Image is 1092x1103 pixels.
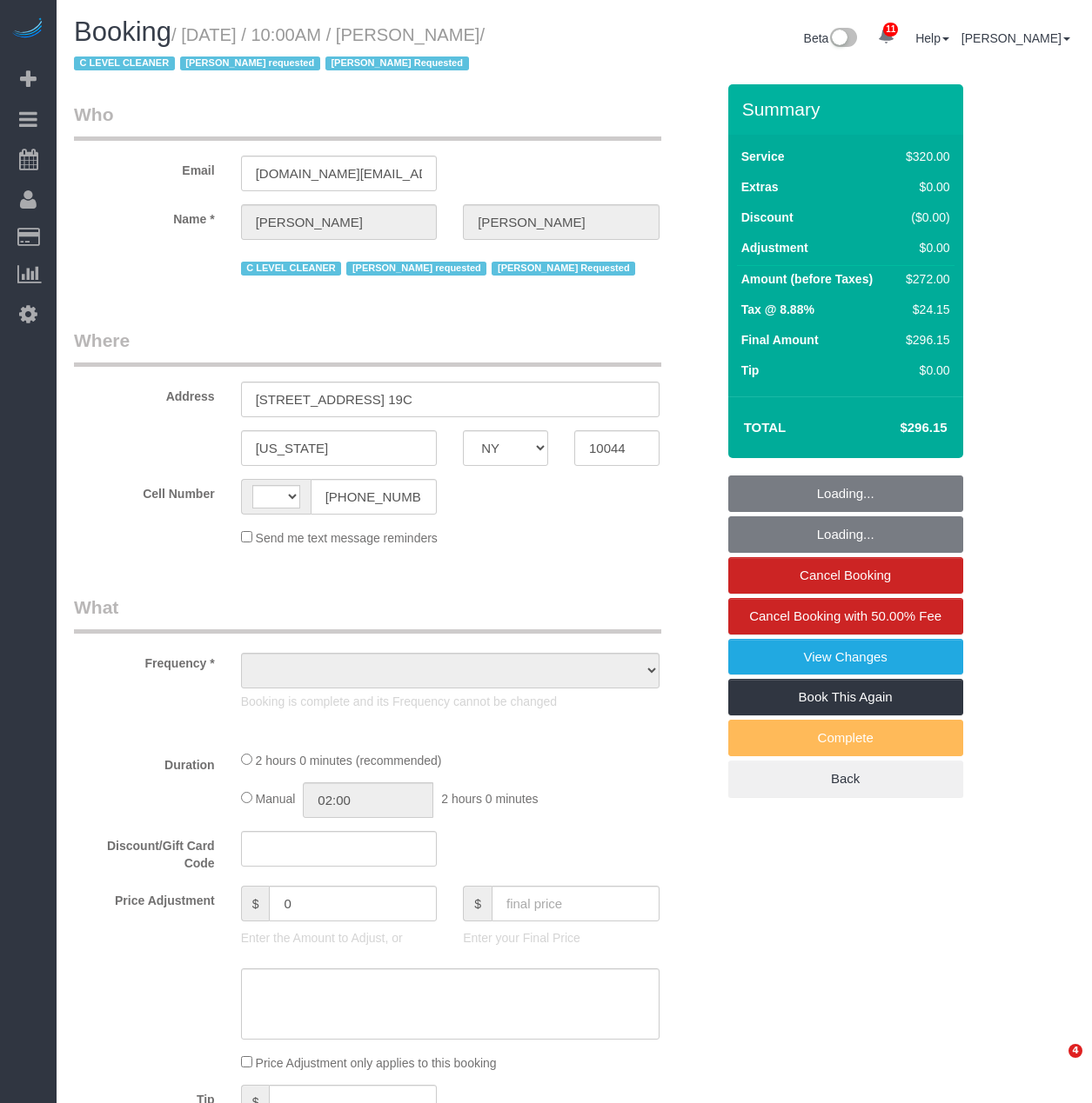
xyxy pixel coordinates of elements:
div: $0.00 [899,239,949,256]
label: Extras [741,178,779,196]
label: Email [61,156,228,179]
input: Last Name [463,204,660,240]
div: $320.00 [899,148,949,165]
span: 2 hours 0 minutes [441,792,538,806]
p: Booking is complete and its Frequency cannot be changed [241,693,660,710]
a: Cancel Booking [728,557,963,594]
a: Cancel Booking with 50.00% Fee [728,598,963,635]
div: $272.00 [899,270,949,288]
span: Booking [74,17,171,47]
input: First Name [241,204,438,240]
label: Name * [61,204,228,228]
span: Manual [256,792,296,806]
label: Amount (before Taxes) [741,270,873,288]
a: 11 [869,17,903,56]
a: Book This Again [728,679,963,715]
h4: $296.15 [847,421,947,435]
span: 2 hours 0 minutes (recommended) [256,754,442,767]
span: Send me text message reminders [256,531,438,545]
input: City [241,430,438,466]
span: $ [463,886,492,921]
label: Final Amount [741,331,819,349]
span: C LEVEL CLEANER [74,56,175,70]
legend: Who [74,102,661,141]
strong: Total [744,420,787,435]
img: Automaid Logo [10,17,45,42]
span: 11 [883,23,898,37]
label: Price Adjustment [61,886,228,909]
span: $ [241,886,270,921]
p: Enter the Amount to Adjust, or [241,929,438,947]
input: Email [241,156,438,191]
span: Price Adjustment only applies to this booking [256,1056,497,1070]
a: View Changes [728,639,963,675]
small: / [DATE] / 10:00AM / [PERSON_NAME] [74,25,485,74]
span: [PERSON_NAME] Requested [492,262,635,276]
label: Tip [741,362,760,379]
div: $0.00 [899,362,949,379]
div: $296.15 [899,331,949,349]
input: Zip Code [574,430,660,466]
span: [PERSON_NAME] Requested [325,56,469,70]
span: [PERSON_NAME] requested [180,56,320,70]
label: Adjustment [741,239,808,256]
div: $24.15 [899,301,949,318]
label: Tax @ 8.88% [741,301,814,318]
label: Discount [741,209,794,226]
span: Cancel Booking with 50.00% Fee [749,608,941,623]
img: New interface [828,28,857,50]
h3: Summary [742,99,955,119]
legend: What [74,595,661,634]
a: Beta [804,31,858,45]
a: Help [915,31,949,45]
label: Discount/Gift Card Code [61,831,228,872]
span: C LEVEL CLEANER [241,262,342,276]
legend: Where [74,328,661,367]
label: Service [741,148,785,165]
a: Back [728,761,963,797]
span: 4 [1069,1044,1082,1058]
a: [PERSON_NAME] [961,31,1070,45]
input: Cell Number [311,479,438,515]
label: Address [61,382,228,405]
label: Duration [61,750,228,774]
p: Enter your Final Price [463,929,660,947]
iframe: Intercom live chat [1033,1044,1075,1086]
div: ($0.00) [899,209,949,226]
div: $0.00 [899,178,949,196]
label: Cell Number [61,479,228,502]
input: final price [492,886,660,921]
label: Frequency * [61,648,228,672]
span: [PERSON_NAME] requested [346,262,486,276]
